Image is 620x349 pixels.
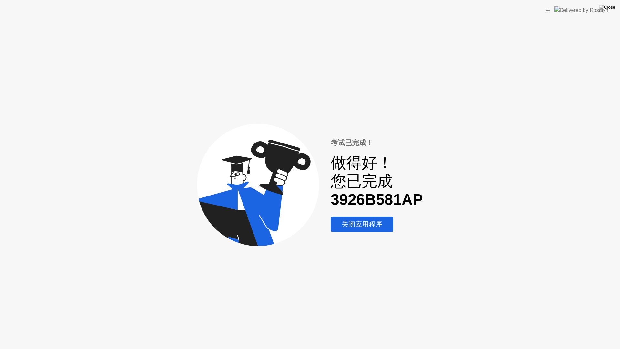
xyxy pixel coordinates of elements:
[333,219,391,229] div: 关闭应用程序
[331,191,423,208] b: 3926B581AP
[554,6,608,14] img: Delivered by Rosalyn
[545,6,551,14] div: 由
[331,153,423,209] div: 做得好！ 您已完成
[331,217,393,232] button: 关闭应用程序
[331,138,423,148] div: 考试已完成！
[599,5,615,10] img: Close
